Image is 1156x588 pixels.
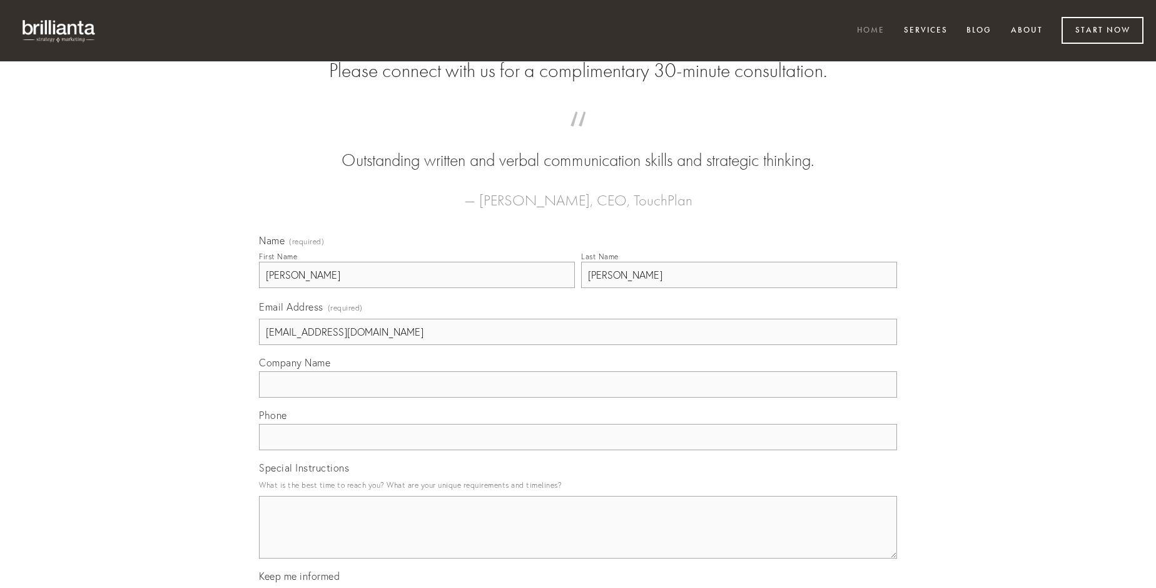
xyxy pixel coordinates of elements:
[259,356,330,369] span: Company Name
[289,238,324,245] span: (required)
[328,299,363,316] span: (required)
[279,173,877,213] figcaption: — [PERSON_NAME], CEO, TouchPlan
[259,252,297,261] div: First Name
[958,21,1000,41] a: Blog
[259,570,340,582] span: Keep me informed
[279,124,877,148] span: “
[1003,21,1051,41] a: About
[849,21,893,41] a: Home
[13,13,106,49] img: brillianta - research, strategy, marketing
[259,301,323,313] span: Email Address
[259,234,285,247] span: Name
[581,252,619,261] div: Last Name
[259,462,349,474] span: Special Instructions
[896,21,956,41] a: Services
[259,59,897,83] h2: Please connect with us for a complimentary 30-minute consultation.
[1062,17,1143,44] a: Start Now
[259,409,287,421] span: Phone
[259,477,897,493] p: What is the best time to reach you? What are your unique requirements and timelines?
[279,124,877,173] blockquote: Outstanding written and verbal communication skills and strategic thinking.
